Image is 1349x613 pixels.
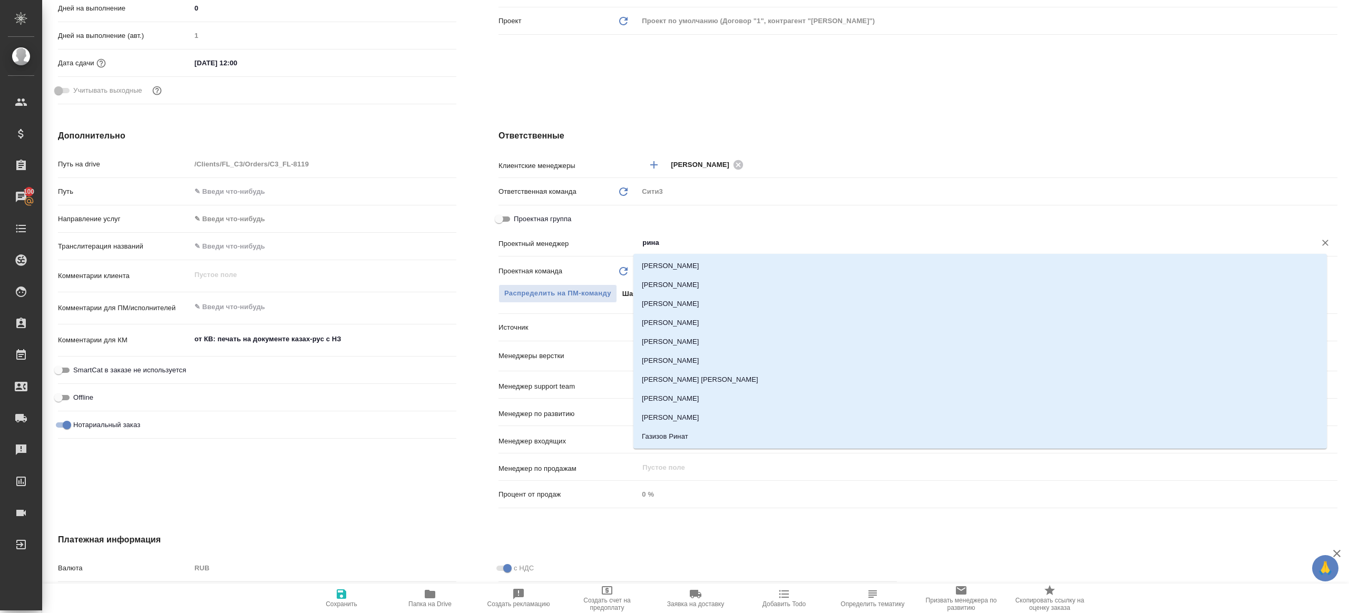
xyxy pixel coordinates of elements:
[633,313,1327,332] li: [PERSON_NAME]
[1332,164,1334,166] button: Open
[569,597,645,611] span: Создать счет на предоплату
[58,214,191,224] p: Направление услуг
[1318,235,1333,250] button: Очистить
[498,436,638,447] p: Менеджер входящих
[498,489,638,500] p: Процент от продаж
[73,365,186,375] span: SmartCat в заказе не используется
[740,584,828,613] button: Добавить Todo
[297,584,386,613] button: Сохранить
[58,159,191,170] p: Путь на drive
[563,584,651,613] button: Создать счет на предоплату
[58,533,897,546] h4: Платежная информация
[514,563,534,574] span: с НДС
[498,130,1337,142] h4: Ответственные
[191,330,456,348] textarea: от КВ: печать на документе казах-рус с НЗ
[487,600,550,608] span: Создать рекламацию
[763,600,806,608] span: Добавить Todo
[504,288,611,300] span: Распределить на ПМ-команду
[194,214,444,224] div: ✎ Введи что-нибудь
[498,161,638,171] p: Клиентские менеджеры
[641,152,667,177] button: Добавить менеджера
[191,156,456,172] input: Пустое поле
[58,271,191,281] p: Комментарии клиента
[191,55,283,71] input: ✎ Введи что-нибудь
[386,584,474,613] button: Папка на Drive
[498,266,562,276] p: Проектная команда
[498,284,617,303] button: Распределить на ПМ-команду
[514,214,571,224] span: Проектная группа
[191,28,456,43] input: Пустое поле
[633,389,1327,408] li: [PERSON_NAME]
[58,303,191,313] p: Комментарии для ПМ/исполнителей
[58,241,191,252] p: Транслитерация названий
[671,158,747,171] div: [PERSON_NAME]
[191,559,456,577] div: RUB
[498,322,638,333] p: Источник
[622,289,705,299] p: Шаблонные документы
[1012,597,1088,611] span: Скопировать ссылку на оценку заказа
[474,584,563,613] button: Создать рекламацию
[840,600,904,608] span: Определить тематику
[633,332,1327,351] li: [PERSON_NAME]
[633,370,1327,389] li: [PERSON_NAME] [PERSON_NAME]
[1312,555,1338,581] button: 🙏
[498,351,638,361] p: Менеджеры верстки
[498,409,638,419] p: Менеджер по развитию
[498,186,576,197] p: Ответственная команда
[641,461,1313,473] input: Пустое поле
[638,183,1337,201] div: Сити3
[326,600,357,608] span: Сохранить
[633,408,1327,427] li: [PERSON_NAME]
[641,236,1299,249] input: ✎ Введи что-нибудь
[633,446,1327,465] li: Горн Екатерина
[633,427,1327,446] li: Газизов Ринат
[498,463,638,474] p: Менеджер по продажам
[498,16,522,26] p: Проект
[17,186,41,197] span: 100
[191,210,456,228] div: ✎ Введи что-нибудь
[94,56,108,70] button: Если добавить услуги и заполнить их объемом, то дата рассчитается автоматически
[191,239,456,254] input: ✎ Введи что-нибудь
[828,584,917,613] button: Определить тематику
[191,184,456,199] input: ✎ Введи что-нибудь
[651,584,740,613] button: Заявка на доставку
[638,487,1337,502] input: Пустое поле
[1005,584,1094,613] button: Скопировать ссылку на оценку заказа
[3,184,40,210] a: 100
[73,392,93,403] span: Offline
[1316,557,1334,579] span: 🙏
[498,239,638,249] p: Проектный менеджер
[1332,354,1334,356] button: Open
[923,597,999,611] span: Призвать менеджера по развитию
[58,3,191,14] p: Дней на выполнение
[73,420,140,430] span: Нотариальный заказ
[1332,242,1334,244] button: Close
[633,256,1327,275] li: [PERSON_NAME]
[58,31,191,41] p: Дней на выполнение (авт.)
[58,130,456,142] h4: Дополнительно
[408,600,452,608] span: Папка на Drive
[58,563,191,574] p: Валюта
[667,600,724,608] span: Заявка на доставку
[633,351,1327,370] li: [PERSON_NAME]
[58,186,191,197] p: Путь
[73,85,142,96] span: Учитывать выходные
[638,12,1337,30] div: Проект по умолчанию (Договор "1", контрагент "[PERSON_NAME]")
[58,58,94,68] p: Дата сдачи
[633,294,1327,313] li: [PERSON_NAME]
[58,335,191,345] p: Комментарии для КМ
[150,84,164,97] button: Выбери, если сб и вс нужно считать рабочими днями для выполнения заказа.
[498,381,638,392] p: Менеджер support team
[917,584,1005,613] button: Призвать менеджера по развитию
[671,160,736,170] span: [PERSON_NAME]
[633,275,1327,294] li: [PERSON_NAME]
[1332,384,1334,387] button: Open
[191,1,456,16] input: ✎ Введи что-нибудь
